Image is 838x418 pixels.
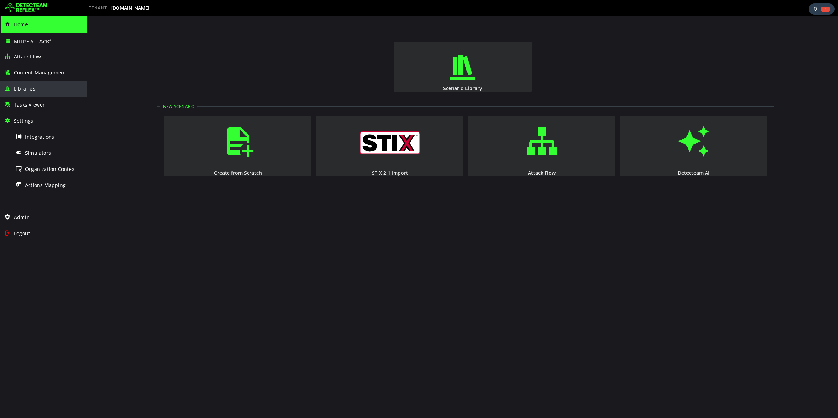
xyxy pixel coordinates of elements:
div: STIX 2.1 import [228,153,377,160]
span: 3 [821,7,830,12]
span: Admin [14,214,30,221]
button: Detecteam AI [533,100,680,160]
span: Settings [14,117,34,124]
div: Scenario Library [306,69,445,75]
button: Create from Scratch [77,100,224,160]
div: Task Notifications [809,3,835,15]
span: Actions Mapping [25,182,66,188]
div: Attack Flow [380,153,529,160]
button: Attack Flow [381,100,528,160]
sup: ® [49,39,51,42]
button: STIX 2.1 import [229,100,376,160]
span: Organization Context [25,166,76,172]
span: TENANT: [89,6,109,10]
span: Home [14,21,28,28]
span: [DOMAIN_NAME] [111,5,150,11]
span: Integrations [25,134,54,140]
img: Detecteam logo [5,2,47,14]
span: Simulators [25,150,51,156]
legend: New Scenario [73,87,110,93]
span: MITRE ATT&CK [14,38,52,45]
img: logo_stix.svg [272,115,333,138]
span: Logout [14,230,30,237]
div: Create from Scratch [76,153,225,160]
span: Tasks Viewer [14,101,45,108]
span: Libraries [14,85,35,92]
button: Scenario Library [306,26,444,76]
span: Content Management [14,69,66,76]
div: Detecteam AI [532,153,681,160]
span: Attack Flow [14,53,41,60]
